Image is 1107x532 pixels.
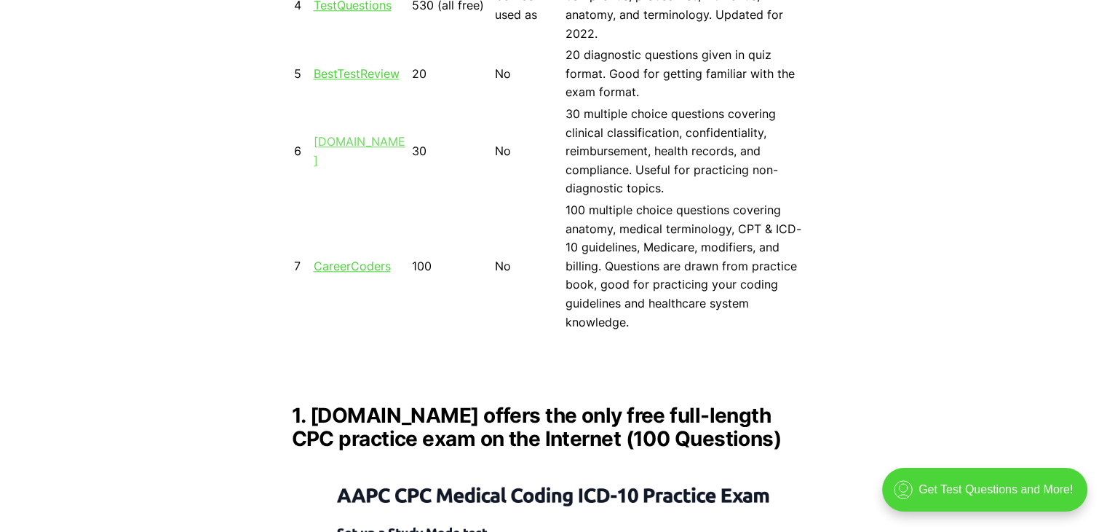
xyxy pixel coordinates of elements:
a: BestTestReview [314,66,400,81]
td: No [494,104,563,199]
td: 30 [411,104,493,199]
td: 30 multiple choice questions covering clinical classification, confidentiality, reimbursement, he... [565,104,814,199]
td: No [494,200,563,332]
td: 20 diagnostic questions given in quiz format. Good for getting familiar with the exam format. [565,45,814,103]
td: 100 [411,200,493,332]
td: 20 [411,45,493,103]
a: CareerCoders [314,259,391,273]
a: [DOMAIN_NAME] [314,134,405,168]
iframe: portal-trigger [870,461,1107,532]
td: 6 [293,104,312,199]
td: 100 multiple choice questions covering anatomy, medical terminology, CPT & ICD-10 guidelines, Med... [565,200,814,332]
h2: 1. [DOMAIN_NAME] offers the only free full-length CPC practice exam on the Internet (100 Questions) [292,404,816,450]
td: No [494,45,563,103]
td: 5 [293,45,312,103]
td: 7 [293,200,312,332]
